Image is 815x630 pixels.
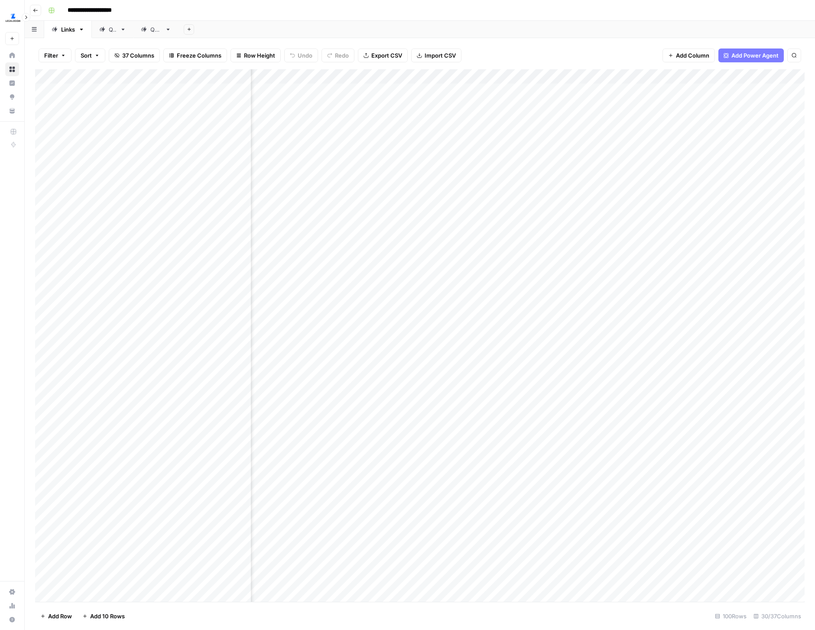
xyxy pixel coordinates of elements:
[44,51,58,60] span: Filter
[371,51,402,60] span: Export CSV
[231,48,281,62] button: Row Height
[5,104,19,118] a: Your Data
[5,62,19,76] a: Browse
[39,48,71,62] button: Filter
[133,21,179,38] a: QA2
[321,48,354,62] button: Redo
[77,609,130,623] button: Add 10 Rows
[335,51,349,60] span: Redo
[5,90,19,104] a: Opportunities
[284,48,318,62] button: Undo
[718,48,784,62] button: Add Power Agent
[244,51,275,60] span: Row Height
[711,609,750,623] div: 100 Rows
[411,48,461,62] button: Import CSV
[750,609,805,623] div: 30/37 Columns
[662,48,715,62] button: Add Column
[298,51,312,60] span: Undo
[163,48,227,62] button: Freeze Columns
[75,48,105,62] button: Sort
[425,51,456,60] span: Import CSV
[109,48,160,62] button: 37 Columns
[5,599,19,613] a: Usage
[81,51,92,60] span: Sort
[358,48,408,62] button: Export CSV
[150,25,162,34] div: QA2
[61,25,75,34] div: Links
[35,609,77,623] button: Add Row
[5,48,19,62] a: Home
[177,51,221,60] span: Freeze Columns
[5,613,19,627] button: Help + Support
[5,585,19,599] a: Settings
[5,7,19,29] button: Workspace: LegalZoom
[92,21,133,38] a: QA
[44,21,92,38] a: Links
[109,25,117,34] div: QA
[676,51,709,60] span: Add Column
[90,612,125,620] span: Add 10 Rows
[48,612,72,620] span: Add Row
[5,76,19,90] a: Insights
[122,51,154,60] span: 37 Columns
[731,51,779,60] span: Add Power Agent
[5,10,21,26] img: LegalZoom Logo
